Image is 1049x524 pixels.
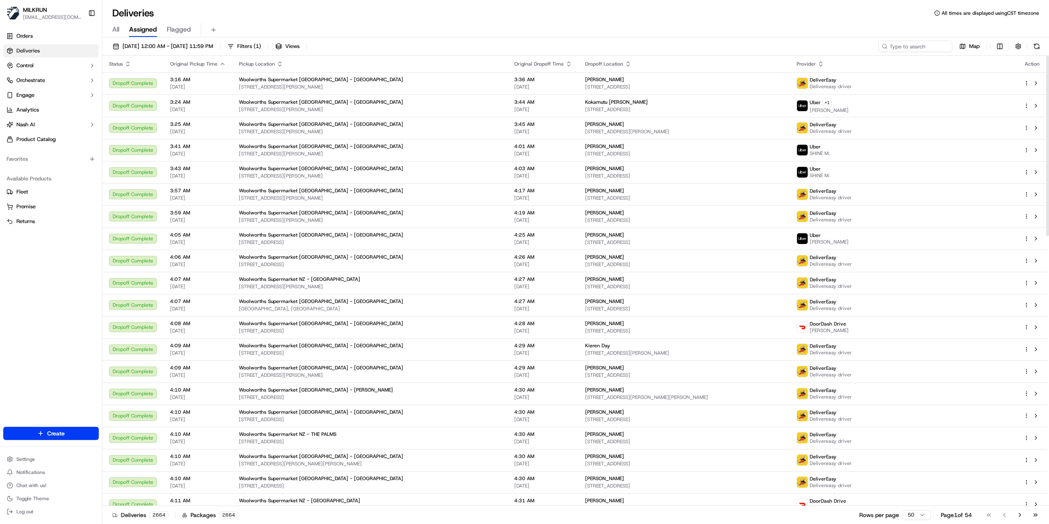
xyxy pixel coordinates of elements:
span: Status [109,61,123,67]
span: Returns [16,218,35,225]
span: 4:07 AM [170,298,226,305]
span: [DATE] [170,84,226,90]
span: [STREET_ADDRESS] [585,305,783,312]
span: Notifications [16,469,45,476]
span: Original Dropoff Time [514,61,564,67]
span: 3:24 AM [170,99,226,105]
span: Delivereasy driver [810,305,852,312]
button: Map [956,41,983,52]
span: [DATE] [170,150,226,157]
span: 4:09 AM [170,365,226,371]
img: delivereasy_logo.png [797,455,808,465]
img: uber-new-logo.jpeg [797,100,808,111]
span: [PERSON_NAME] [585,165,624,172]
a: Deliveries [3,44,99,57]
button: Create [3,427,99,440]
button: Refresh [1031,41,1042,52]
span: Orders [16,32,33,40]
span: 3:59 AM [170,210,226,216]
span: [PERSON_NAME] [585,387,624,393]
span: [DATE] [170,106,226,113]
span: DeliverEasy [810,476,836,482]
button: Notifications [3,467,99,478]
div: Deliveries [112,511,168,519]
span: [STREET_ADDRESS] [585,283,783,290]
span: [STREET_ADDRESS] [239,350,501,356]
span: [DATE] [170,416,226,423]
span: [DATE] [514,84,572,90]
span: Uber [810,232,821,239]
span: [PERSON_NAME] [585,320,624,327]
span: [DATE] [170,195,226,201]
div: Action [1024,61,1041,67]
span: Pickup Location [239,61,275,67]
span: 4:10 AM [170,387,226,393]
span: Engage [16,91,34,99]
span: 4:19 AM [514,210,572,216]
span: Provider [797,61,816,67]
div: 2664 [150,511,168,519]
button: [DATE] 12:00 AM - [DATE] 11:59 PM [109,41,217,52]
span: 4:01 AM [514,143,572,150]
img: delivereasy_logo.png [797,388,808,399]
span: [STREET_ADDRESS][PERSON_NAME] [585,350,783,356]
span: Delivereasy driver [810,261,852,267]
button: [EMAIL_ADDRESS][DOMAIN_NAME] [23,14,82,21]
span: [DATE] [170,239,226,246]
span: 4:17 AM [514,187,572,194]
span: Chat with us! [16,482,46,489]
span: [STREET_ADDRESS] [585,483,783,489]
span: 3:16 AM [170,76,226,83]
span: [DATE] [514,438,572,445]
span: 4:03 AM [514,165,572,172]
span: DeliverEasy [810,254,836,261]
span: 4:10 AM [170,475,226,482]
span: 4:28 AM [514,320,572,327]
span: DeliverEasy [810,188,836,194]
button: Orchestrate [3,74,99,87]
p: Rows per page [859,511,899,519]
span: [STREET_ADDRESS][PERSON_NAME] [239,84,501,90]
span: All times are displayed using CST timezone [942,10,1039,16]
span: Uber [810,99,821,106]
span: 3:43 AM [170,165,226,172]
span: [PERSON_NAME] [585,497,624,504]
img: doordash_logo_v2.png [797,499,808,510]
span: [DATE] [170,283,226,290]
button: Chat with us! [3,480,99,491]
img: delivereasy_logo.png [797,410,808,421]
span: Delivereasy driver [810,394,852,400]
span: Woolworths Supermarket [GEOGRAPHIC_DATA] - [GEOGRAPHIC_DATA] [239,409,403,415]
span: [DATE] [514,195,572,201]
a: Promise [7,203,95,210]
span: Kokamutu [PERSON_NAME] [585,99,648,105]
span: Woolworths Supermarket [GEOGRAPHIC_DATA] - [GEOGRAPHIC_DATA] [239,143,403,150]
button: Filters(1) [224,41,265,52]
span: [STREET_ADDRESS] [585,438,783,445]
span: [DATE] [514,328,572,334]
span: Woolworths Supermarket [GEOGRAPHIC_DATA] - [PERSON_NAME] [239,387,393,393]
span: 4:30 AM [514,387,572,393]
span: DoorDash Drive [810,498,846,504]
span: [DATE] [170,261,226,268]
span: Woolworths Supermarket [GEOGRAPHIC_DATA] - [GEOGRAPHIC_DATA] [239,187,403,194]
span: [PERSON_NAME] [585,453,624,460]
span: DeliverEasy [810,276,836,283]
span: Create [47,429,65,437]
img: delivereasy_logo.png [797,300,808,310]
span: 4:09 AM [170,342,226,349]
span: Delivereasy driver [810,416,852,422]
span: SHINE M. [810,150,830,157]
span: Delivereasy driver [810,216,852,223]
span: [PERSON_NAME] [585,475,624,482]
span: [STREET_ADDRESS][PERSON_NAME] [239,195,501,201]
span: 4:30 AM [514,431,572,437]
img: delivereasy_logo.png [797,78,808,89]
span: 4:30 AM [514,453,572,460]
button: Returns [3,215,99,228]
span: Woolworths Supermarket [GEOGRAPHIC_DATA] - [GEOGRAPHIC_DATA] [239,165,403,172]
span: Original Pickup Time [170,61,218,67]
span: Delivereasy driver [810,194,852,201]
div: Available Products [3,172,99,185]
span: 3:36 AM [514,76,572,83]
